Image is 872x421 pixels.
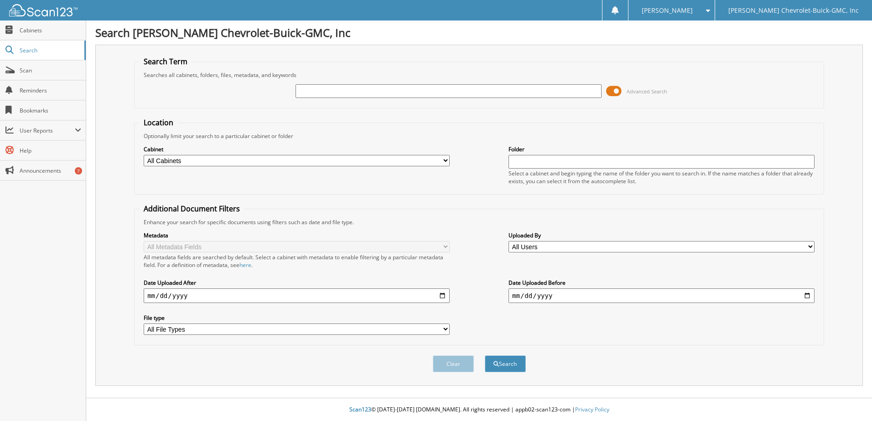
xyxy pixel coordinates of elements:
label: Date Uploaded After [144,279,450,287]
div: Enhance your search for specific documents using filters such as date and file type. [139,218,819,226]
span: Search [20,46,80,54]
button: Search [485,355,526,372]
span: Cabinets [20,26,81,34]
div: Optionally limit your search to a particular cabinet or folder [139,132,819,140]
label: Folder [509,145,815,153]
span: Help [20,147,81,154]
legend: Location [139,118,178,128]
div: © [DATE]-[DATE] [DOMAIN_NAME]. All rights reserved | appb02-scan123-com | [86,399,872,421]
span: [PERSON_NAME] Chevrolet-Buick-GMC, Inc [728,8,859,13]
label: Metadata [144,231,450,239]
a: Privacy Policy [575,406,609,413]
label: Cabinet [144,145,450,153]
div: Select a cabinet and begin typing the name of the folder you want to search in. If the name match... [509,169,815,185]
span: Scan [20,67,81,74]
div: Searches all cabinets, folders, files, metadata, and keywords [139,71,819,79]
label: File type [144,314,450,322]
label: Uploaded By [509,231,815,239]
span: Advanced Search [627,88,667,95]
label: Date Uploaded Before [509,279,815,287]
span: User Reports [20,127,75,134]
span: Reminders [20,87,81,94]
div: All metadata fields are searched by default. Select a cabinet with metadata to enable filtering b... [144,253,450,269]
button: Clear [433,355,474,372]
input: end [509,288,815,303]
img: scan123-logo-white.svg [9,4,78,16]
span: Scan123 [349,406,371,413]
a: here [239,261,251,269]
div: 7 [75,167,82,175]
legend: Search Term [139,56,192,67]
legend: Additional Document Filters [139,204,244,214]
input: start [144,288,450,303]
h1: Search [PERSON_NAME] Chevrolet-Buick-GMC, Inc [95,25,863,40]
span: Bookmarks [20,107,81,114]
span: [PERSON_NAME] [642,8,693,13]
span: Announcements [20,167,81,175]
